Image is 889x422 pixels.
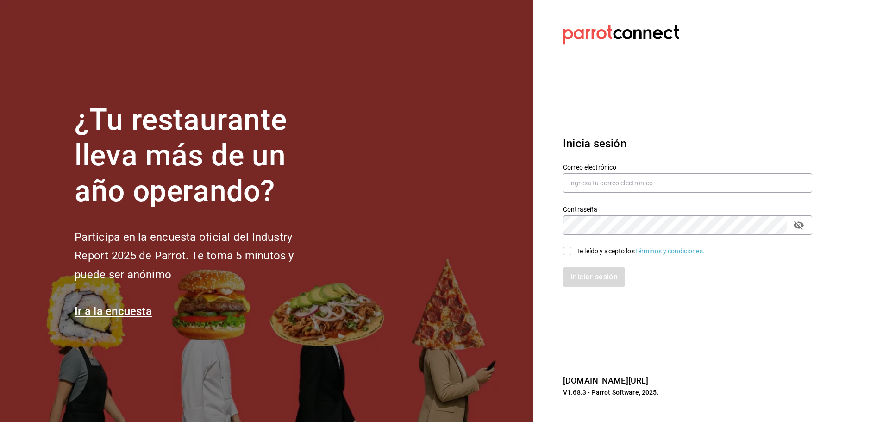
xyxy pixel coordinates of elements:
div: He leído y acepto los [575,246,705,256]
h1: ¿Tu restaurante lleva más de un año operando? [75,102,325,209]
p: V1.68.3 - Parrot Software, 2025. [563,388,812,397]
a: Ir a la encuesta [75,305,152,318]
label: Correo electrónico [563,164,812,170]
h2: Participa en la encuesta oficial del Industry Report 2025 de Parrot. Te toma 5 minutos y puede se... [75,228,325,284]
label: Contraseña [563,206,812,213]
a: Términos y condiciones. [635,247,705,255]
h3: Inicia sesión [563,135,812,152]
a: [DOMAIN_NAME][URL] [563,376,648,385]
input: Ingresa tu correo electrónico [563,173,812,193]
button: passwordField [791,217,807,233]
